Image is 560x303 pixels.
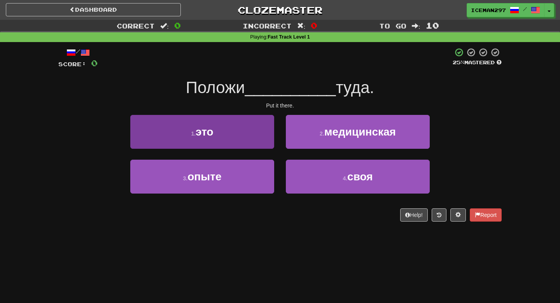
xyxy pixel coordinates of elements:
[58,48,98,57] div: /
[192,3,367,17] a: Clozemaster
[467,3,544,17] a: Iceman297 /
[286,160,430,194] button: 4.своя
[471,7,506,14] span: Iceman297
[336,78,374,97] span: туда.
[91,58,98,68] span: 0
[243,22,292,30] span: Incorrect
[347,171,373,183] span: своя
[400,208,428,222] button: Help!
[130,115,274,149] button: 1.это
[183,175,188,181] small: 3 .
[379,22,406,30] span: To go
[426,21,439,30] span: 10
[6,3,181,16] a: Dashboard
[245,78,336,97] span: __________
[130,160,274,194] button: 3.опыте
[58,102,502,109] div: Put it there.
[196,126,213,138] span: это
[412,23,420,29] span: :
[432,208,446,222] button: Round history (alt+y)
[324,126,396,138] span: медицинская
[268,34,310,40] strong: Fast Track Level 1
[343,175,347,181] small: 4 .
[191,130,196,137] small: 1 .
[470,208,502,222] button: Report
[453,59,464,65] span: 25 %
[187,171,221,183] span: опыте
[453,59,502,66] div: Mastered
[160,23,169,29] span: :
[311,21,317,30] span: 0
[297,23,306,29] span: :
[320,130,324,137] small: 2 .
[117,22,155,30] span: Correct
[286,115,430,149] button: 2.медицинская
[523,6,527,12] span: /
[58,61,86,67] span: Score:
[174,21,181,30] span: 0
[186,78,245,97] span: Положи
